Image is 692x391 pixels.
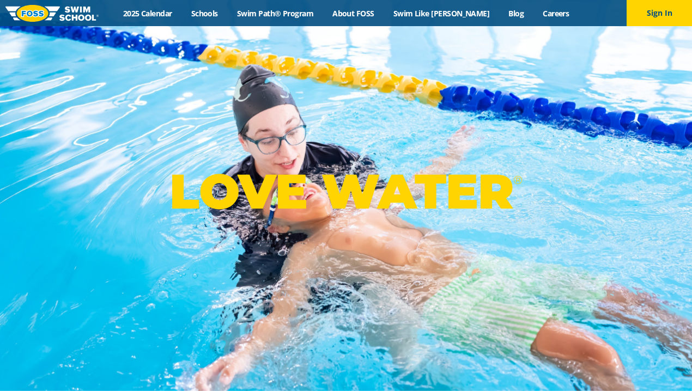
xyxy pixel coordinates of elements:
[169,162,522,221] p: LOVE WATER
[227,8,323,19] a: Swim Path® Program
[113,8,181,19] a: 2025 Calendar
[5,5,99,22] img: FOSS Swim School Logo
[513,173,522,187] sup: ®
[384,8,499,19] a: Swim Like [PERSON_NAME]
[499,8,533,19] a: Blog
[181,8,227,19] a: Schools
[533,8,579,19] a: Careers
[323,8,384,19] a: About FOSS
